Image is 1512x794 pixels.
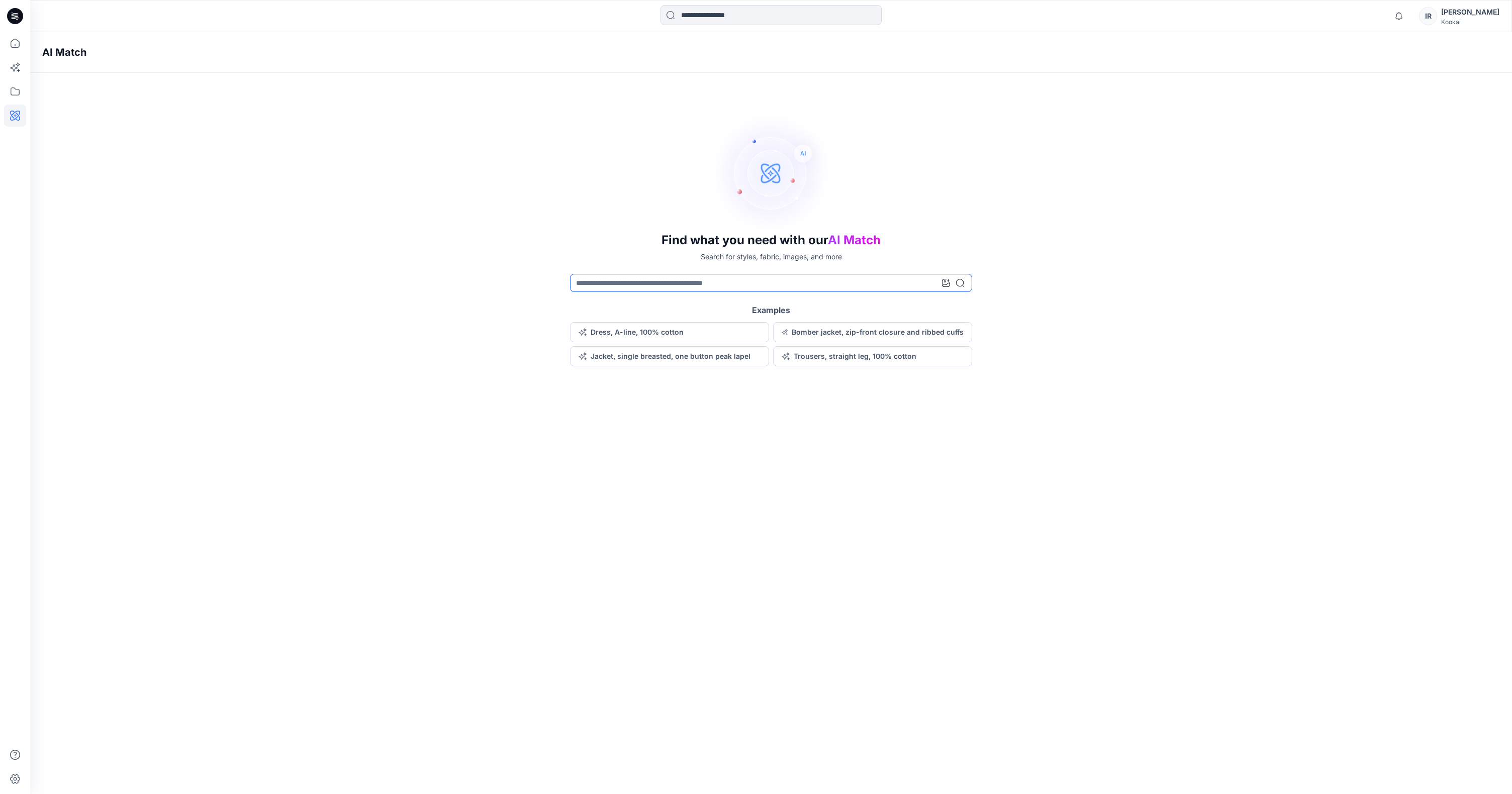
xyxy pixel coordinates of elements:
[1441,18,1499,26] div: Kookai
[752,304,790,316] h5: Examples
[1441,6,1499,18] div: [PERSON_NAME]
[701,251,842,262] p: Search for styles, fabric, images, and more
[773,322,972,342] button: Bomber jacket, zip-front closure and ribbed cuffs
[570,322,769,342] button: Dress, A-line, 100% cotton
[1419,7,1437,25] div: IR
[711,113,831,233] img: AI Search
[828,233,881,247] span: AI Match
[773,346,972,366] button: Trousers, straight leg, 100% cotton
[661,233,881,247] h3: Find what you need with our
[42,46,86,58] h4: AI Match
[570,346,769,366] button: Jacket, single breasted, one button peak lapel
